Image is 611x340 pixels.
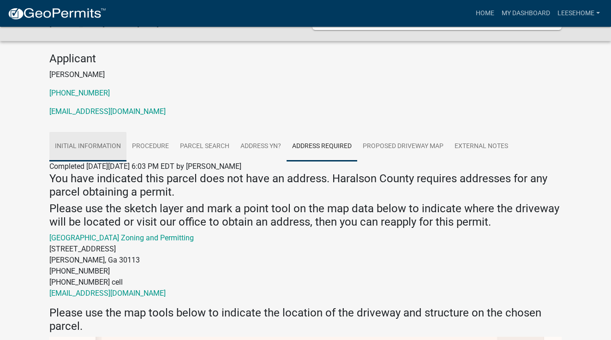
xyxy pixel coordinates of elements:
[49,162,241,171] span: Completed [DATE][DATE] 6:03 PM EDT by [PERSON_NAME]
[49,107,166,116] a: [EMAIL_ADDRESS][DOMAIN_NAME]
[49,233,562,299] p: [STREET_ADDRESS] [PERSON_NAME], Ga 30113 [PHONE_NUMBER] [PHONE_NUMBER] cell
[126,132,174,161] a: Procedure
[235,132,287,161] a: Address YN?
[49,306,562,333] h4: Please use the map tools below to indicate the location of the driveway and structure on the chos...
[49,202,562,229] h4: Please use the sketch layer and mark a point tool on the map data below to indicate where the dri...
[449,132,514,161] a: External Notes
[49,289,166,298] a: [EMAIL_ADDRESS][DOMAIN_NAME]
[174,132,235,161] a: Parcel search
[49,69,562,80] p: [PERSON_NAME]
[49,172,562,199] h4: You have indicated this parcel does not have an address. Haralson County requires addresses for a...
[49,132,126,161] a: Initial Information
[357,132,449,161] a: Proposed Driveway Map
[498,5,554,22] a: My Dashboard
[287,132,357,161] a: Address Required
[472,5,498,22] a: Home
[49,233,194,242] a: [GEOGRAPHIC_DATA] Zoning and Permitting
[49,89,110,97] a: [PHONE_NUMBER]
[49,52,562,66] h4: Applicant
[554,5,604,22] a: LeeseHome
